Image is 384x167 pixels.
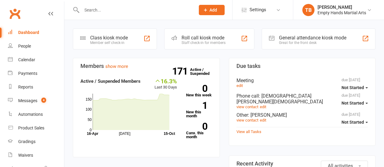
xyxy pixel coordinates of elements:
[318,5,366,10] div: [PERSON_NAME]
[172,67,190,76] strong: 171
[41,98,46,103] span: 4
[209,8,217,12] span: Add
[18,85,33,89] div: Reports
[236,161,368,167] h3: Recent Activity
[342,82,368,93] button: Not Started
[8,108,64,121] a: Automations
[186,102,212,118] a: 1New this month
[186,122,207,131] strong: 0
[236,112,368,118] div: Other
[80,78,141,84] strong: Active / Suspended Members
[182,35,226,41] div: Roll call kiosk mode
[18,125,44,130] div: Product Sales
[8,39,64,53] a: People
[279,35,346,41] div: General attendance kiosk mode
[250,3,266,17] span: Settings
[190,63,217,80] a: 171Active / Suspended
[302,4,314,16] div: TB
[155,78,177,91] div: Last 30 Days
[318,10,366,15] div: Empty Hands Martial Arts
[260,118,266,122] a: edit
[342,117,368,128] button: Not Started
[8,149,64,162] a: Waivers
[155,78,177,84] div: 16.3%
[199,5,225,15] button: Add
[8,94,64,108] a: Messages 4
[18,30,39,35] div: Dashboard
[236,63,368,69] h3: Due tasks
[18,112,43,117] div: Automations
[342,101,364,105] span: Not Started
[186,84,207,93] strong: 0
[260,105,266,109] a: edit
[8,135,64,149] a: Gradings
[236,83,243,88] a: edit
[8,53,64,67] a: Calendar
[236,118,258,122] a: view contact
[18,71,37,76] div: Payments
[186,101,207,110] strong: 1
[8,26,64,39] a: Dashboard
[8,67,64,80] a: Payments
[186,123,212,139] a: 0Canx. this month
[236,93,368,105] div: Phone call
[80,6,191,14] input: Search...
[18,57,35,62] div: Calendar
[18,98,37,103] div: Messages
[90,35,128,41] div: Class kiosk mode
[248,112,287,118] span: : [PERSON_NAME]
[236,105,258,109] a: view contact
[236,93,323,105] span: : [DEMOGRAPHIC_DATA][PERSON_NAME][DEMOGRAPHIC_DATA]
[342,120,364,125] span: Not Started
[236,78,368,83] div: Meeting
[105,64,128,69] a: show more
[236,129,261,134] a: View all Tasks
[8,80,64,94] a: Reports
[342,85,364,90] span: Not Started
[8,121,64,135] a: Product Sales
[186,85,212,97] a: 0New this week
[18,153,33,158] div: Waivers
[80,63,212,69] h3: Members
[18,139,36,144] div: Gradings
[18,44,31,48] div: People
[90,41,128,45] div: Member self check-in
[7,6,22,21] a: Clubworx
[182,41,226,45] div: Staff check-in for members
[279,41,346,45] div: Great for the front desk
